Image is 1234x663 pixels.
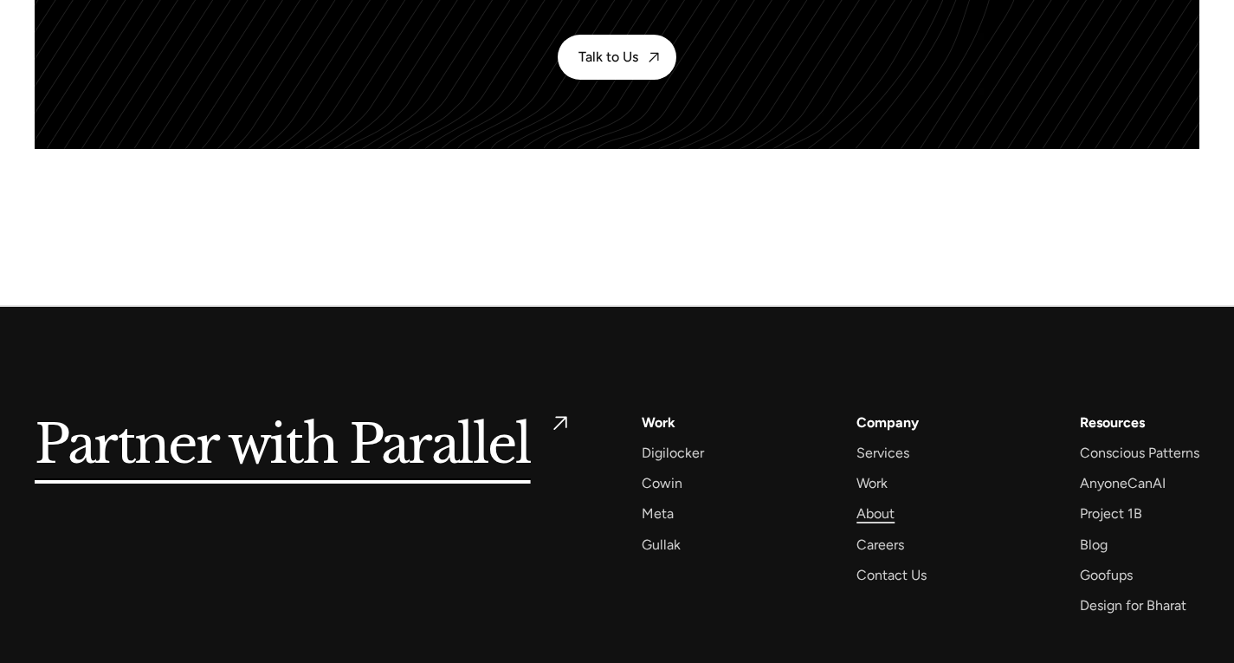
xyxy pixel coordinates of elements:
a: Gullak [642,533,681,556]
a: Work [856,471,888,495]
a: Cowin [642,471,682,495]
a: About [856,502,895,525]
a: Conscious Patterns [1080,441,1199,465]
a: Design for Bharat [1080,594,1186,617]
a: AnyoneCanAI [1080,471,1166,495]
a: Work [642,411,675,434]
img: btn arrow icon [645,49,662,66]
a: Project 1B [1080,502,1142,525]
a: Meta [642,502,674,525]
h5: Partner with Parallel [35,411,531,481]
div: Resources [1080,411,1145,434]
a: Digilocker [642,441,704,465]
a: Goofups [1080,563,1133,587]
a: Talk to Us [558,35,676,80]
a: Services [856,441,909,465]
a: Company [856,411,919,434]
div: Talk to Us [578,49,638,65]
a: Blog [1080,533,1108,556]
a: Careers [856,533,904,556]
a: Partner with Parallel [35,411,572,481]
a: Contact Us [856,563,927,587]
